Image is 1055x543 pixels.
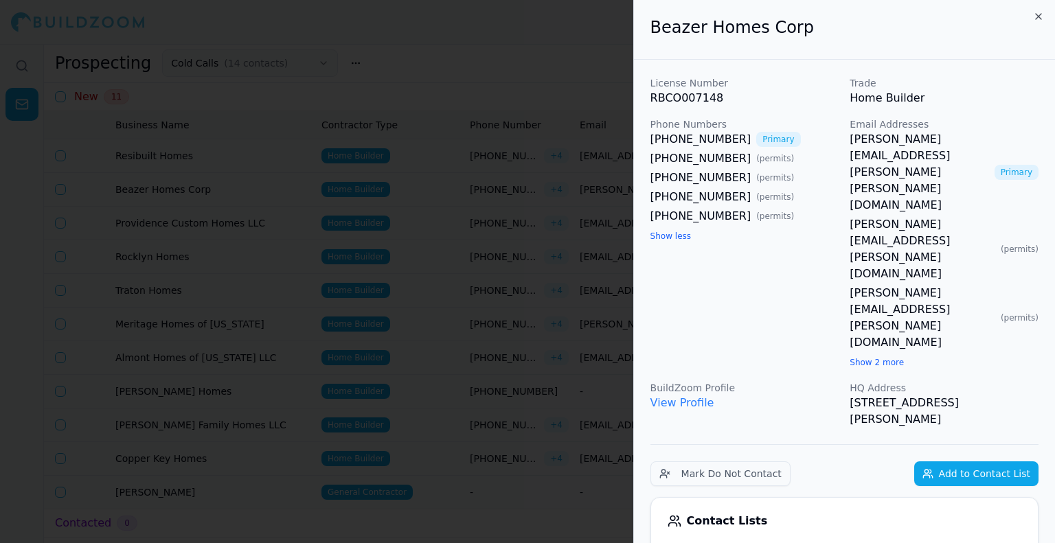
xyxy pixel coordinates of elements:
[650,170,751,186] a: [PHONE_NUMBER]
[850,76,1039,90] p: Trade
[650,150,751,167] a: [PHONE_NUMBER]
[850,90,1039,106] p: Home Builder
[1001,312,1039,323] span: ( permits )
[850,381,1039,395] p: HQ Address
[850,357,904,368] button: Show 2 more
[995,165,1039,180] span: Primary
[850,216,995,282] a: [PERSON_NAME][EMAIL_ADDRESS][PERSON_NAME][DOMAIN_NAME]
[756,172,794,183] span: ( permits )
[650,117,839,131] p: Phone Numbers
[650,16,1039,38] h2: Beazer Homes Corp
[850,395,1039,428] p: [STREET_ADDRESS][PERSON_NAME]
[756,153,794,164] span: ( permits )
[650,76,839,90] p: License Number
[756,192,794,203] span: ( permits )
[850,285,995,351] a: [PERSON_NAME][EMAIL_ADDRESS][PERSON_NAME][DOMAIN_NAME]
[650,396,714,409] a: View Profile
[850,117,1039,131] p: Email Addresses
[650,231,691,242] button: Show less
[650,90,839,106] p: RBCO007148
[850,131,988,213] a: [PERSON_NAME][EMAIL_ADDRESS][PERSON_NAME][PERSON_NAME][DOMAIN_NAME]
[650,189,751,205] a: [PHONE_NUMBER]
[650,208,751,224] a: [PHONE_NUMBER]
[650,381,839,395] p: BuildZoom Profile
[756,211,794,222] span: ( permits )
[756,132,800,147] span: Primary
[650,131,751,148] a: [PHONE_NUMBER]
[650,461,791,486] button: Mark Do Not Contact
[668,514,1021,528] div: Contact Lists
[1001,244,1039,255] span: ( permits )
[914,461,1039,486] button: Add to Contact List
